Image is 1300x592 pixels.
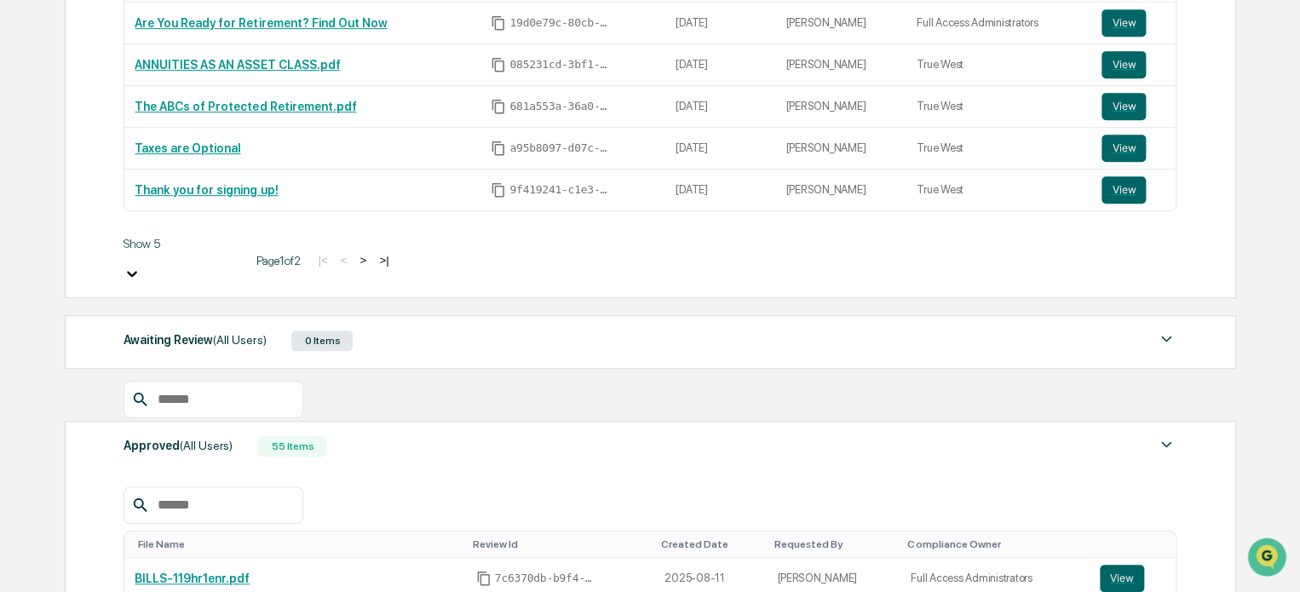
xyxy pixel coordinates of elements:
[291,330,353,351] div: 0 Items
[665,170,775,210] td: [DATE]
[17,130,48,161] img: 1746055101610-c473b297-6a78-478c-a979-82029cc54cd1
[1100,565,1144,592] button: View
[213,333,266,347] span: (All Users)
[665,44,775,86] td: [DATE]
[665,128,775,170] td: [DATE]
[665,86,775,128] td: [DATE]
[661,538,760,550] div: Toggle SortBy
[1156,434,1176,455] img: caret
[774,538,894,550] div: Toggle SortBy
[44,78,281,95] input: Clear
[170,289,206,302] span: Pylon
[135,100,356,113] a: The ABCs of Protected Retirement.pdf
[906,3,1091,44] td: Full Access Administrators
[34,215,110,232] span: Preclearance
[180,439,233,452] span: (All Users)
[1102,93,1146,120] button: View
[1102,51,1165,78] a: View
[476,571,492,586] span: Copy Id
[10,208,117,239] a: 🖐️Preclearance
[138,538,458,550] div: Toggle SortBy
[1100,565,1165,592] a: View
[775,128,906,170] td: [PERSON_NAME]
[124,329,266,351] div: Awaiting Review
[775,86,906,128] td: [PERSON_NAME]
[775,3,906,44] td: [PERSON_NAME]
[906,170,1091,210] td: True West
[17,36,310,63] p: How can we help?
[17,216,31,230] div: 🖐️
[58,130,279,147] div: Start new chat
[258,436,326,457] div: 55 Items
[491,99,506,114] span: Copy Id
[1102,9,1165,37] a: View
[509,58,612,72] span: 085231cd-3bf1-49cd-8edf-8e5c63198b44
[491,182,506,198] span: Copy Id
[336,253,353,267] button: <
[906,128,1091,170] td: True West
[1102,9,1146,37] button: View
[906,44,1091,86] td: True West
[17,249,31,262] div: 🔎
[775,44,906,86] td: [PERSON_NAME]
[495,572,597,585] span: 7c6370db-b9f4-4432-b0f9-1f75a39d0cf7
[124,216,137,230] div: 🗄️
[120,288,206,302] a: Powered byPylon
[1102,176,1146,204] button: View
[34,247,107,264] span: Data Lookup
[473,538,647,550] div: Toggle SortBy
[775,170,906,210] td: [PERSON_NAME]
[665,3,775,44] td: [DATE]
[491,141,506,156] span: Copy Id
[10,240,114,271] a: 🔎Data Lookup
[509,141,612,155] span: a95b8097-d07c-4bbc-8bc9-c6666d58090a
[374,253,394,267] button: >|
[1102,93,1165,120] a: View
[313,253,332,267] button: |<
[290,135,310,156] button: Start new chat
[1102,176,1165,204] a: View
[124,434,233,457] div: Approved
[907,538,1083,550] div: Toggle SortBy
[124,237,243,250] div: Show 5
[509,183,612,197] span: 9f419241-c1e3-49c2-997d-d46bd0652bc5
[1245,536,1291,582] iframe: Open customer support
[509,100,612,113] span: 681a553a-36a0-440c-bc71-c511afe4472e
[256,254,300,267] span: Page 1 of 2
[135,141,240,155] a: Taxes are Optional
[491,57,506,72] span: Copy Id
[135,183,278,197] a: Thank you for signing up!
[1102,135,1146,162] button: View
[1156,329,1176,349] img: caret
[135,16,387,30] a: Are You Ready for Retirement? Find Out Now
[141,215,211,232] span: Attestations
[1102,135,1165,162] a: View
[58,147,216,161] div: We're available if you need us!
[491,15,506,31] span: Copy Id
[509,16,612,30] span: 19d0e79c-80cb-4e6e-b4b7-4a6d7cc9a275
[135,58,340,72] a: ANNUITIES AS AN ASSET CLASS.pdf
[117,208,218,239] a: 🗄️Attestations
[1103,538,1169,550] div: Toggle SortBy
[354,253,371,267] button: >
[135,572,250,585] a: BILLS-119hr1enr.pdf
[906,86,1091,128] td: True West
[1102,51,1146,78] button: View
